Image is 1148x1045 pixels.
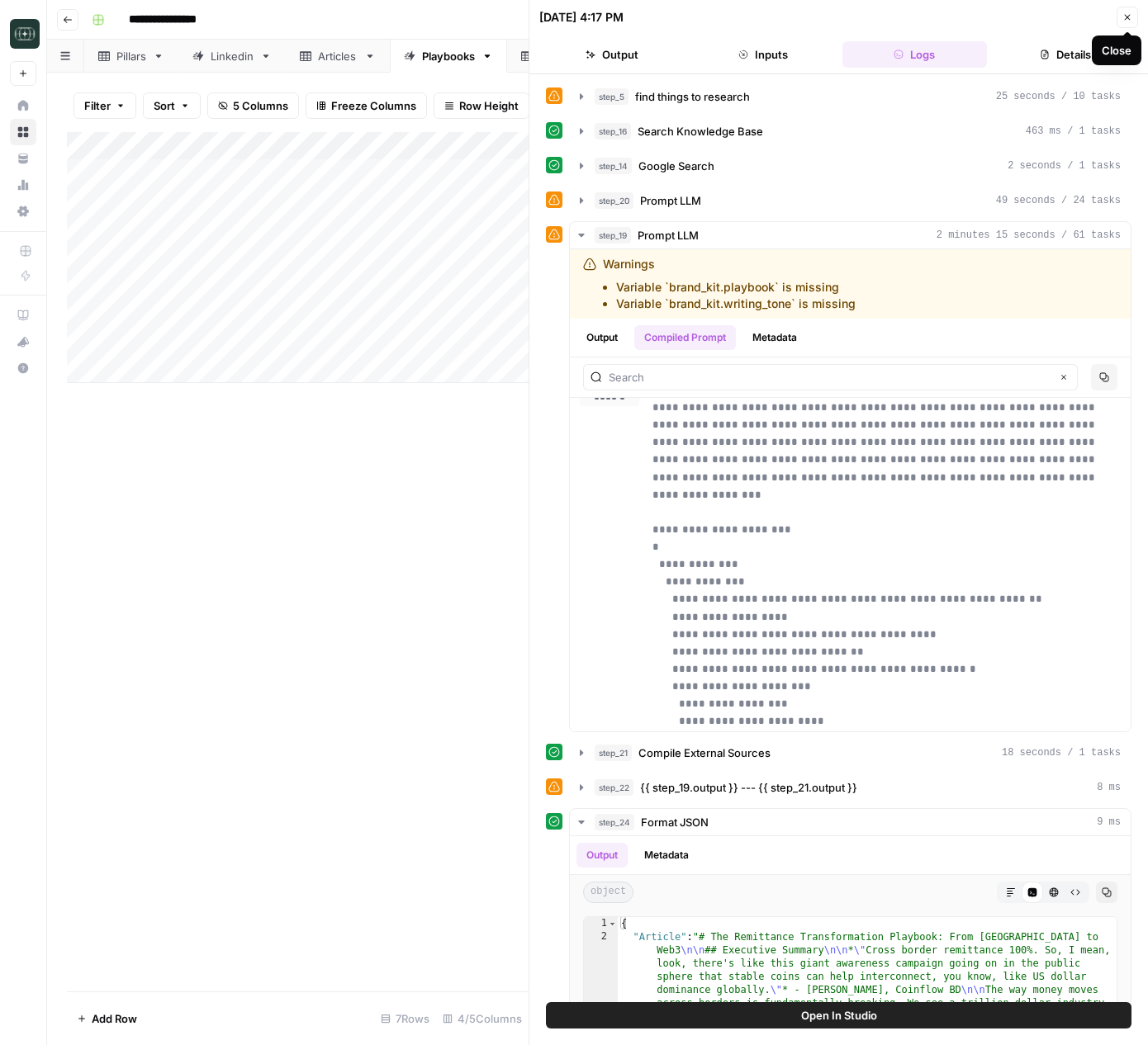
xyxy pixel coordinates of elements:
span: Open In Studio [801,1007,877,1024]
span: Format JSON [641,814,709,830]
button: Metadata [634,843,699,868]
span: step_5 [595,88,629,105]
button: Inputs [690,41,835,68]
div: [DATE] 4:17 PM [539,9,624,26]
div: Warnings [603,256,856,312]
a: Home [10,92,36,119]
button: Add Row [67,1005,147,1032]
span: Compile External Sources [638,745,771,761]
button: 49 seconds / 24 tasks [570,187,1131,214]
a: Usage [10,172,36,198]
button: 2 seconds / 1 tasks [570,153,1131,179]
button: Row Height [434,92,529,119]
button: 9 ms [570,809,1131,835]
span: 18 seconds / 1 tasks [1002,745,1121,760]
span: Prompt LLM [640,192,701,209]
a: Newsletter [507,40,629,73]
a: Your Data [10,145,36,172]
span: Freeze Columns [331,97,416,114]
button: Workspace: Catalyst [10,13,36,54]
span: Filter [84,97,111,114]
span: step_20 [595,192,633,209]
div: Articles [318,48,358,64]
li: Variable `brand_kit.playbook` is missing [616,279,856,296]
div: 7 Rows [374,1005,436,1032]
div: Playbooks [422,48,475,64]
span: step_16 [595,123,631,139]
span: 463 ms / 1 tasks [1026,124,1121,139]
button: Details [994,41,1138,68]
button: Freeze Columns [306,92,427,119]
button: Sort [143,92,201,119]
a: Settings [10,198,36,225]
button: Logs [842,41,987,68]
span: Add Row [92,1010,137,1027]
a: Linkedin [178,40,286,73]
a: Playbooks [390,40,507,73]
button: 18 seconds / 1 tasks [570,740,1131,766]
span: 2 seconds / 1 tasks [1008,158,1121,173]
span: {{ step_19.output }} --- {{ step_21.output }} [640,779,857,796]
span: step_24 [595,814,634,830]
span: 8 ms [1097,780,1121,795]
span: find things to research [635,88,750,105]
a: Browse [10,119,36,145]
span: 49 seconds / 24 tasks [996,193,1121,208]
button: 25 seconds / 10 tasks [570,83,1131,110]
span: step_21 [595,745,632,761]
div: Pillars [116,48,146,64]
div: Linkedin [211,48,254,64]
button: Metadata [742,325,807,350]
span: Toggle code folding, rows 1 through 4 [608,917,617,930]
button: 8 ms [570,774,1131,801]
div: 2 minutes 15 seconds / 61 tasks [570,249,1131,731]
span: 2 minutes 15 seconds / 61 tasks [937,228,1121,243]
div: What's new? [11,329,36,354]
div: 4/5 Columns [436,1005,529,1032]
button: Output [539,41,684,68]
button: 5 Columns [207,92,299,119]
div: 1 [584,917,618,930]
span: 9 ms [1097,815,1121,830]
span: Prompt LLM [638,227,699,244]
div: Close [1102,42,1131,59]
span: step_22 [595,779,633,796]
button: What's new? [10,329,36,355]
a: AirOps Academy [10,302,36,329]
span: 25 seconds / 10 tasks [996,89,1121,104]
span: step_14 [595,158,632,174]
button: Help + Support [10,355,36,381]
button: 2 minutes 15 seconds / 61 tasks [570,222,1131,248]
button: 463 ms / 1 tasks [570,118,1131,144]
span: Search Knowledge Base [638,123,763,139]
img: Catalyst Logo [10,19,40,49]
span: Google Search [638,158,714,174]
input: Search [609,369,1051,385]
button: Output [576,325,628,350]
span: 5 Columns [233,97,288,114]
button: Filter [74,92,136,119]
span: object [583,882,633,903]
li: Variable `brand_kit.writing_tone` is missing [616,296,856,312]
button: Compiled Prompt [634,325,736,350]
button: Open In Studio [546,1002,1131,1028]
a: Pillars [84,40,178,73]
a: Articles [286,40,390,73]
span: step_19 [595,227,631,244]
button: Output [576,843,628,868]
span: Sort [154,97,175,114]
span: Row Height [459,97,519,114]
